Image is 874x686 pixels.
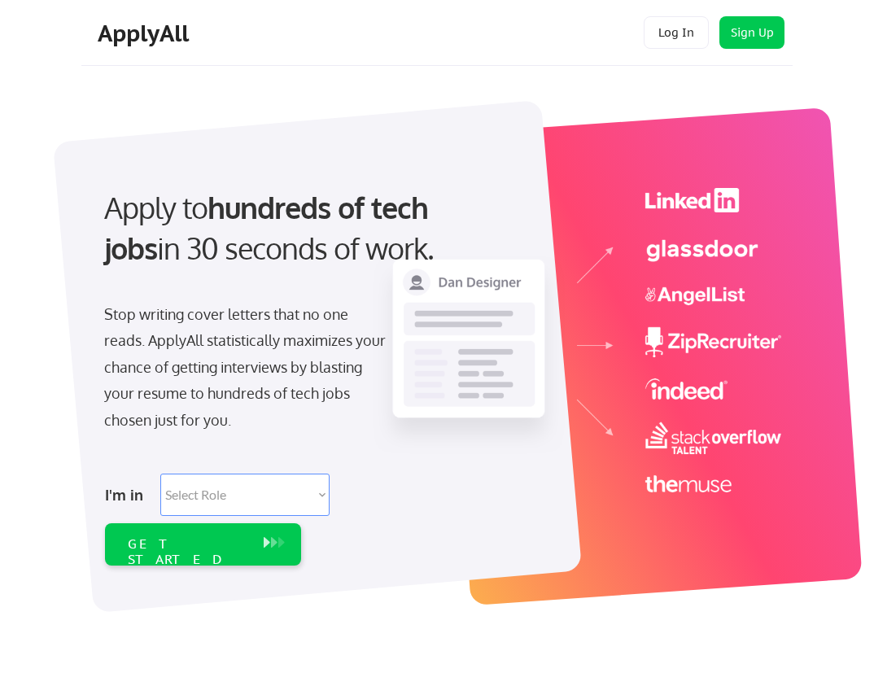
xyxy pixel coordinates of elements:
[128,536,247,567] div: GET STARTED
[105,482,151,508] div: I'm in
[719,16,784,49] button: Sign Up
[104,189,435,266] strong: hundreds of tech jobs
[104,187,452,269] div: Apply to in 30 seconds of work.
[104,301,387,433] div: Stop writing cover letters that no one reads. ApplyAll statistically maximizes your chance of get...
[98,20,194,47] div: ApplyAll
[644,16,709,49] button: Log In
